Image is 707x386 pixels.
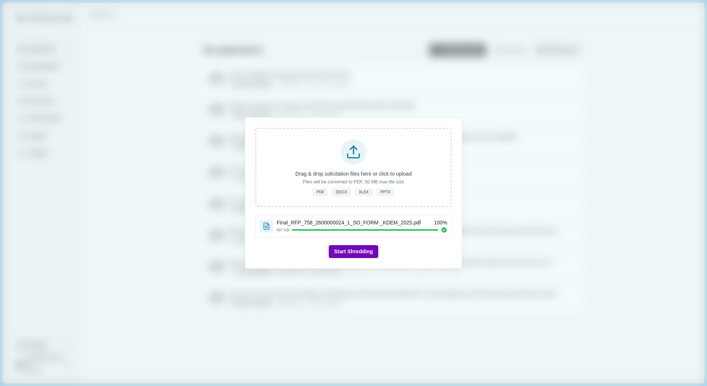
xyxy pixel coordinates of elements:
[380,189,390,194] span: PPTX
[277,227,289,233] span: 487 KB
[336,189,347,194] span: DOCX
[317,189,324,194] span: PDF
[295,170,412,178] p: Drag & drop solicitation files here or click to upload
[303,179,404,186] p: Files will be converted to PDF, 50 MB max file size
[434,219,447,227] span: 100 %
[277,219,421,227] span: Final_RFP_758_2600000024_1_SO_FORM _KDEM_2025.pdf
[359,189,369,194] span: XLSX
[329,245,378,258] button: Start Shredding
